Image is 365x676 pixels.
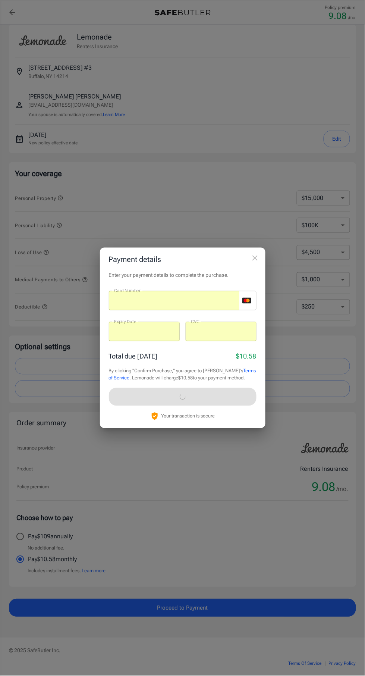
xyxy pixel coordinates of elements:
iframe: Secure CVC input frame [191,328,251,335]
label: Expiry Date [114,319,136,325]
h2: Payment details [100,248,265,272]
iframe: Secure card number input frame [114,297,239,304]
p: By clicking "Confirm Purchase," you agree to [PERSON_NAME]'s . Lemonade will charge $10.58 to you... [109,367,257,382]
iframe: Secure expiration date input frame [114,328,174,335]
p: Total due [DATE] [109,351,158,362]
p: Your transaction is secure [161,413,215,420]
p: Enter your payment details to complete the purchase. [109,272,257,279]
label: Card Number [114,288,141,294]
p: $10.58 [236,351,257,362]
svg: mastercard [242,298,251,304]
label: CVC [191,319,200,325]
